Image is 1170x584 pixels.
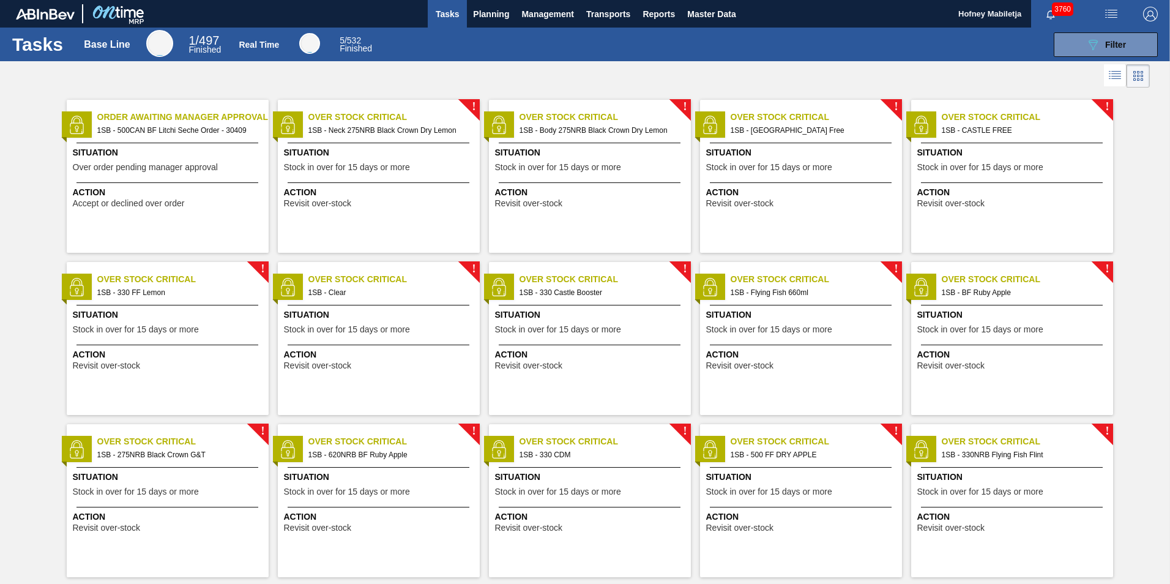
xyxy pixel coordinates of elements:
[917,471,1110,484] span: Situation
[73,487,199,496] span: Stock in over for 15 days or more
[1105,102,1109,111] span: !
[521,7,574,21] span: Management
[1031,6,1070,23] button: Notifications
[73,309,266,321] span: Situation
[278,116,297,134] img: status
[917,199,985,208] span: Revisit over-stock
[97,111,269,124] span: Order Awaiting Manager Approval
[188,45,221,54] span: Finished
[278,440,297,459] img: status
[683,427,687,436] span: !
[520,273,691,286] span: Over Stock Critical
[917,309,1110,321] span: Situation
[284,309,477,321] span: Situation
[1054,32,1158,57] button: Filter
[97,435,269,448] span: Over Stock Critical
[73,348,266,361] span: Action
[73,163,218,172] span: Over order pending manager approval
[97,286,259,299] span: 1SB - 330 FF Lemon
[490,116,508,134] img: status
[73,511,266,523] span: Action
[308,111,480,124] span: Over Stock Critical
[942,448,1103,462] span: 1SB - 330NRB Flying Fish Flint
[1104,64,1127,88] div: List Vision
[894,102,898,111] span: !
[683,264,687,274] span: !
[731,435,902,448] span: Over Stock Critical
[490,440,508,459] img: status
[12,37,66,51] h1: Tasks
[284,471,477,484] span: Situation
[188,34,219,47] span: / 497
[284,361,351,370] span: Revisit over-stock
[299,33,320,54] div: Real Time
[67,116,86,134] img: status
[73,146,266,159] span: Situation
[284,523,351,533] span: Revisit over-stock
[434,7,461,21] span: Tasks
[495,348,688,361] span: Action
[472,427,475,436] span: !
[912,440,930,459] img: status
[706,487,832,496] span: Stock in over for 15 days or more
[701,116,719,134] img: status
[706,325,832,334] span: Stock in over for 15 days or more
[706,163,832,172] span: Stock in over for 15 days or more
[97,124,259,137] span: 1SB - 500CAN BF Litchi Seche Order - 30409
[340,43,372,53] span: Finished
[1104,7,1119,21] img: userActions
[917,487,1043,496] span: Stock in over for 15 days or more
[706,199,773,208] span: Revisit over-stock
[917,163,1043,172] span: Stock in over for 15 days or more
[308,273,480,286] span: Over Stock Critical
[284,348,477,361] span: Action
[495,186,688,199] span: Action
[706,146,899,159] span: Situation
[284,325,410,334] span: Stock in over for 15 days or more
[340,37,372,53] div: Real Time
[308,435,480,448] span: Over Stock Critical
[731,286,892,299] span: 1SB - Flying Fish 660ml
[942,435,1113,448] span: Over Stock Critical
[706,511,899,523] span: Action
[520,111,691,124] span: Over Stock Critical
[146,30,173,57] div: Base Line
[495,523,562,533] span: Revisit over-stock
[520,435,691,448] span: Over Stock Critical
[495,163,621,172] span: Stock in over for 15 days or more
[942,286,1103,299] span: 1SB - BF Ruby Apple
[67,440,86,459] img: status
[917,348,1110,361] span: Action
[917,361,985,370] span: Revisit over-stock
[912,278,930,296] img: status
[1127,64,1150,88] div: Card Vision
[67,278,86,296] img: status
[284,487,410,496] span: Stock in over for 15 days or more
[520,448,681,462] span: 1SB - 330 CDM
[473,7,509,21] span: Planning
[495,325,621,334] span: Stock in over for 15 days or more
[912,116,930,134] img: status
[701,440,719,459] img: status
[495,511,688,523] span: Action
[340,36,345,45] span: 5
[188,36,221,54] div: Base Line
[520,124,681,137] span: 1SB - Body 275NRB Black Crown Dry Lemon
[261,264,264,274] span: !
[284,146,477,159] span: Situation
[308,124,470,137] span: 1SB - Neck 275NRB Black Crown Dry Lemon
[1143,7,1158,21] img: Logout
[495,146,688,159] span: Situation
[942,124,1103,137] span: 1SB - CASTLE FREE
[16,9,75,20] img: TNhmsLtSVTkK8tSr43FrP2fwEKptu5GPRR3wAAAABJRU5ErkJggg==
[731,111,902,124] span: Over Stock Critical
[706,348,899,361] span: Action
[683,102,687,111] span: !
[495,487,621,496] span: Stock in over for 15 days or more
[73,199,185,208] span: Accept or declined over order
[495,471,688,484] span: Situation
[284,186,477,199] span: Action
[261,427,264,436] span: !
[917,523,985,533] span: Revisit over-stock
[706,186,899,199] span: Action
